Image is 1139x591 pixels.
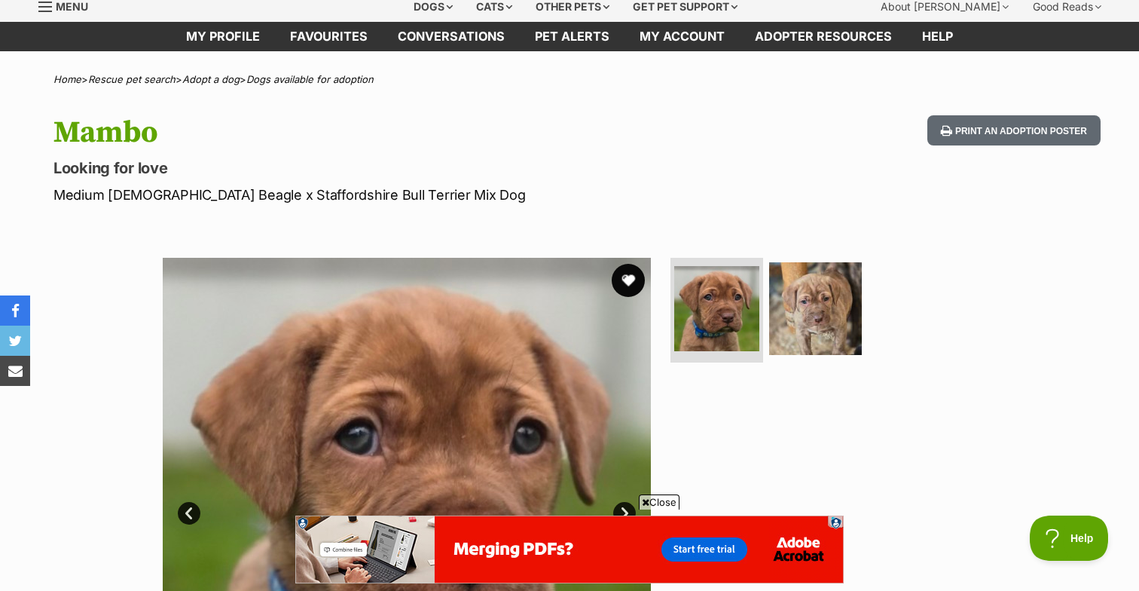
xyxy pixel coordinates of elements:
p: Medium [DEMOGRAPHIC_DATA] Beagle x Staffordshire Bull Terrier Mix Dog [53,185,691,205]
h1: Mambo [53,115,691,150]
button: favourite [612,264,645,297]
div: > > > [16,74,1123,85]
a: conversations [383,22,520,51]
a: Next [613,502,636,525]
a: Rescue pet search [88,73,176,85]
iframe: Advertisement [295,516,844,583]
a: Help [907,22,968,51]
a: Adopt a dog [182,73,240,85]
iframe: Help Scout Beacon - Open [1030,516,1109,561]
a: Pet alerts [520,22,624,51]
img: Photo of Mambo [769,262,862,355]
a: Prev [178,502,200,525]
a: Adopter resources [740,22,907,51]
a: Favourites [275,22,383,51]
img: Photo of Mambo [674,266,759,351]
a: My profile [171,22,275,51]
p: Looking for love [53,158,691,179]
a: Dogs available for adoption [246,73,374,85]
a: Home [53,73,81,85]
button: Print an adoption poster [927,115,1101,146]
span: Close [639,495,679,510]
a: My account [624,22,740,51]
